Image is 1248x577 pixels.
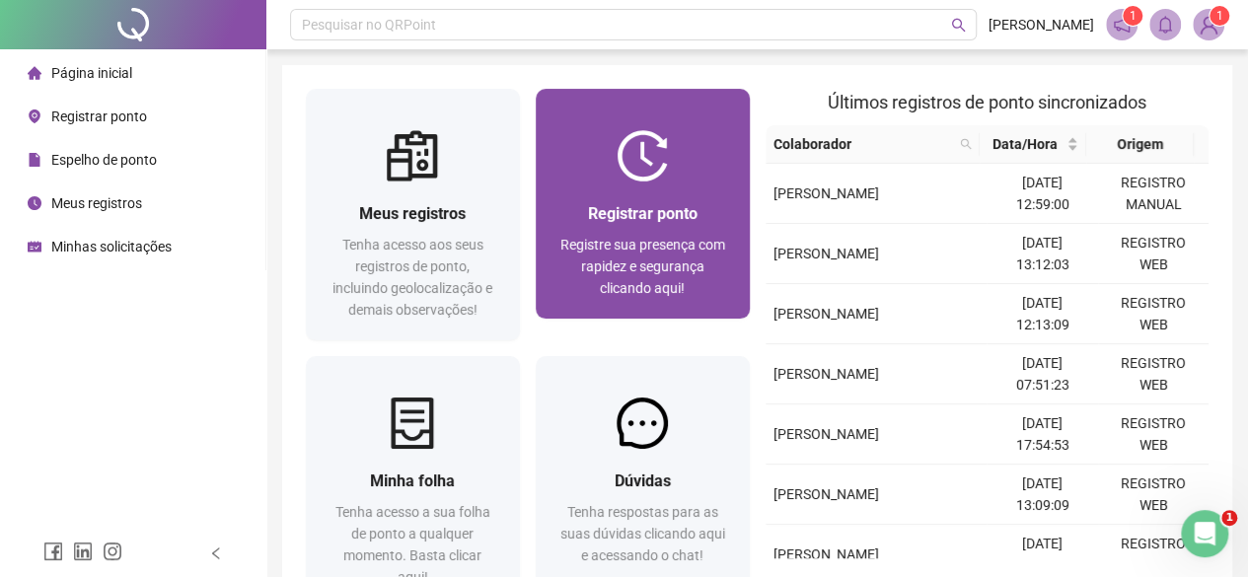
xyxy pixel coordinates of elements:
[1123,6,1142,26] sup: 1
[980,125,1087,164] th: Data/Hora
[588,204,697,223] span: Registrar ponto
[370,471,455,490] span: Minha folha
[773,546,879,562] span: [PERSON_NAME]
[1098,344,1209,404] td: REGISTRO WEB
[51,108,147,124] span: Registrar ponto
[536,89,750,319] a: Registrar pontoRegistre sua presença com rapidez e segurança clicando aqui!
[209,546,223,560] span: left
[828,92,1146,112] span: Últimos registros de ponto sincronizados
[773,486,879,502] span: [PERSON_NAME]
[987,224,1097,284] td: [DATE] 13:12:03
[956,129,976,159] span: search
[1098,284,1209,344] td: REGISTRO WEB
[43,541,63,561] span: facebook
[1194,10,1223,39] img: 93660
[1098,465,1209,525] td: REGISTRO WEB
[773,185,879,201] span: [PERSON_NAME]
[951,18,966,33] span: search
[773,366,879,382] span: [PERSON_NAME]
[1156,16,1174,34] span: bell
[1086,125,1194,164] th: Origem
[332,237,492,318] span: Tenha acesso aos seus registros de ponto, incluindo geolocalização e demais observações!
[987,284,1097,344] td: [DATE] 12:13:09
[615,471,671,490] span: Dúvidas
[773,133,952,155] span: Colaborador
[1221,510,1237,526] span: 1
[28,66,41,80] span: home
[51,65,132,81] span: Página inicial
[51,195,142,211] span: Meus registros
[987,404,1097,465] td: [DATE] 17:54:53
[51,239,172,254] span: Minhas solicitações
[1098,404,1209,465] td: REGISTRO WEB
[28,240,41,253] span: schedule
[987,164,1097,224] td: [DATE] 12:59:00
[28,109,41,123] span: environment
[1098,224,1209,284] td: REGISTRO WEB
[1216,9,1223,23] span: 1
[773,306,879,322] span: [PERSON_NAME]
[1130,9,1137,23] span: 1
[306,89,520,340] a: Meus registrosTenha acesso aos seus registros de ponto, incluindo geolocalização e demais observa...
[560,504,725,563] span: Tenha respostas para as suas dúvidas clicando aqui e acessando o chat!
[1181,510,1228,557] iframe: Intercom live chat
[103,541,122,561] span: instagram
[560,237,725,296] span: Registre sua presença com rapidez e segurança clicando aqui!
[28,196,41,210] span: clock-circle
[989,14,1094,36] span: [PERSON_NAME]
[987,465,1097,525] td: [DATE] 13:09:09
[960,138,972,150] span: search
[1098,164,1209,224] td: REGISTRO MANUAL
[773,426,879,442] span: [PERSON_NAME]
[987,344,1097,404] td: [DATE] 07:51:23
[773,246,879,261] span: [PERSON_NAME]
[1113,16,1131,34] span: notification
[51,152,157,168] span: Espelho de ponto
[1210,6,1229,26] sup: Atualize o seu contato no menu Meus Dados
[988,133,1064,155] span: Data/Hora
[359,204,466,223] span: Meus registros
[73,541,93,561] span: linkedin
[28,153,41,167] span: file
